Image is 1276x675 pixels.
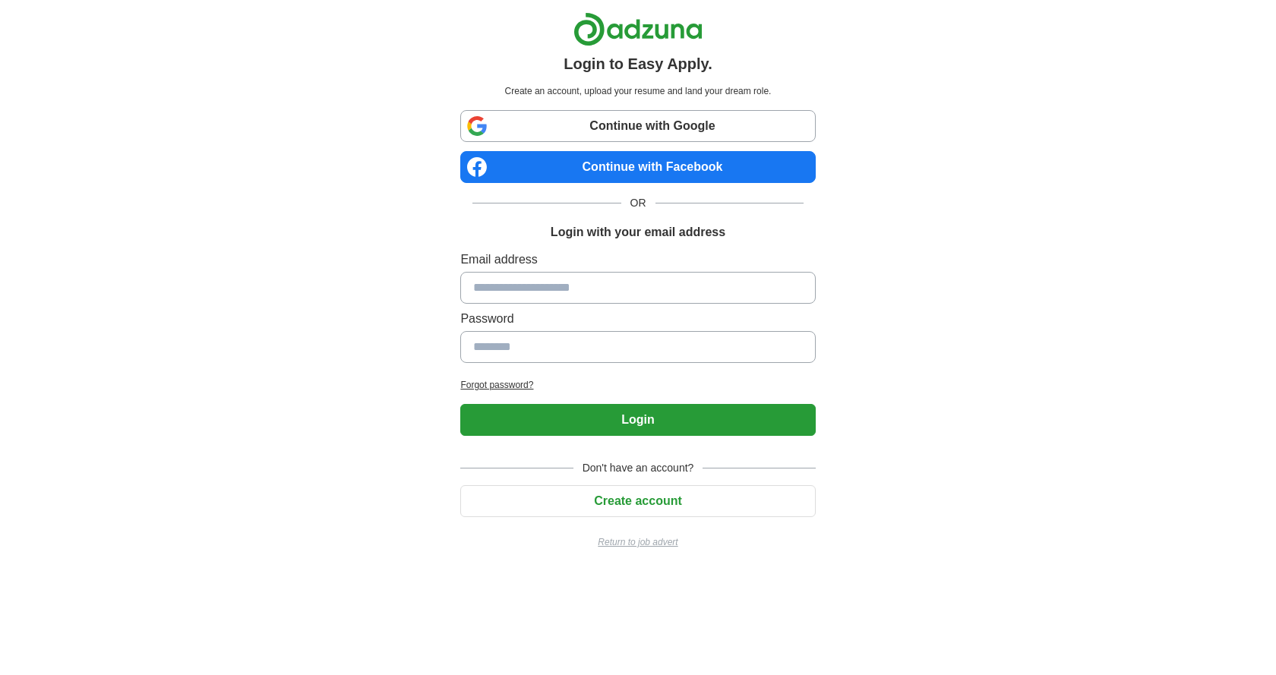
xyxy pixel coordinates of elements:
[573,12,703,46] img: Adzuna logo
[460,110,815,142] a: Continue with Google
[460,378,815,392] a: Forgot password?
[573,460,703,476] span: Don't have an account?
[460,535,815,549] a: Return to job advert
[621,195,655,211] span: OR
[460,310,815,328] label: Password
[463,84,812,98] p: Create an account, upload your resume and land your dream role.
[460,251,815,269] label: Email address
[551,223,725,241] h1: Login with your email address
[460,404,815,436] button: Login
[460,151,815,183] a: Continue with Facebook
[460,485,815,517] button: Create account
[460,494,815,507] a: Create account
[564,52,712,75] h1: Login to Easy Apply.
